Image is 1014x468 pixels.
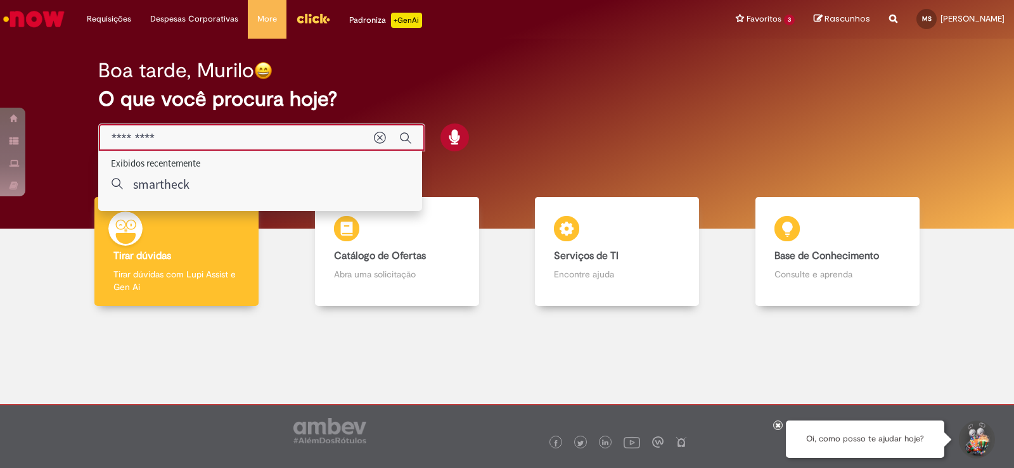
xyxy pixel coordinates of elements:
b: Base de Conhecimento [774,250,879,262]
a: Tirar dúvidas Tirar dúvidas com Lupi Assist e Gen Ai [67,197,287,307]
span: More [257,13,277,25]
button: Iniciar Conversa de Suporte [957,421,995,459]
div: Padroniza [349,13,422,28]
span: Requisições [87,13,131,25]
p: Encontre ajuda [554,268,680,281]
p: Consulte e aprenda [774,268,901,281]
img: logo_footer_workplace.png [652,436,664,448]
span: [PERSON_NAME] [940,13,1004,24]
span: Favoritos [747,13,781,25]
a: Rascunhos [814,13,870,25]
a: Catálogo de Ofertas Abra uma solicitação [287,197,508,307]
h2: Boa tarde, Murilo [98,60,254,82]
h2: O que você procura hoje? [98,88,916,110]
img: logo_footer_facebook.png [553,440,559,446]
div: Oi, como posso te ajudar hoje? [786,421,944,458]
img: logo_footer_twitter.png [577,440,584,446]
p: Abra uma solicitação [334,268,460,281]
img: happy-face.png [254,61,273,80]
b: Serviços de TI [554,250,619,262]
p: Tirar dúvidas com Lupi Assist e Gen Ai [113,268,240,293]
p: +GenAi [391,13,422,28]
span: Despesas Corporativas [150,13,238,25]
a: Serviços de TI Encontre ajuda [507,197,728,307]
img: logo_footer_linkedin.png [602,440,608,447]
img: logo_footer_youtube.png [624,434,640,450]
span: 3 [784,15,795,25]
img: logo_footer_ambev_rotulo_gray.png [293,418,366,443]
span: Rascunhos [825,13,870,25]
img: ServiceNow [1,6,67,32]
a: Base de Conhecimento Consulte e aprenda [728,197,948,307]
b: Tirar dúvidas [113,250,171,262]
span: MS [922,15,932,23]
img: logo_footer_naosei.png [676,436,687,448]
b: Catálogo de Ofertas [334,250,426,262]
img: click_logo_yellow_360x200.png [296,9,330,28]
